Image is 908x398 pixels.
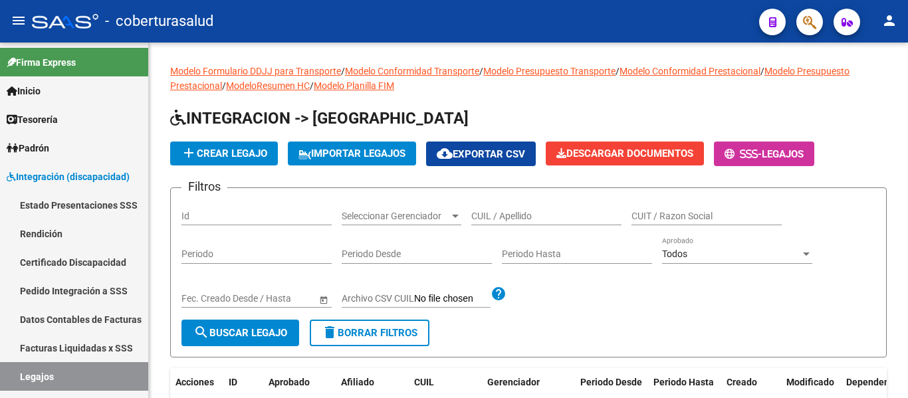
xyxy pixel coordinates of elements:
[342,211,449,222] span: Seleccionar Gerenciador
[491,286,507,302] mat-icon: help
[714,142,814,166] button: -Legajos
[437,146,453,161] mat-icon: cloud_download
[193,324,209,340] mat-icon: search
[288,142,416,165] button: IMPORTAR LEGAJOS
[653,377,714,387] span: Periodo Hasta
[7,141,49,155] span: Padrón
[175,377,214,387] span: Acciones
[322,327,417,339] span: Borrar Filtros
[170,109,469,128] span: INTEGRACION -> [GEOGRAPHIC_DATA]
[181,148,267,159] span: Crear Legajo
[314,80,394,91] a: Modelo Planilla FIM
[725,148,762,160] span: -
[310,320,429,346] button: Borrar Filtros
[193,327,287,339] span: Buscar Legajo
[342,293,414,304] span: Archivo CSV CUIL
[556,148,693,159] span: Descargar Documentos
[241,293,306,304] input: Fecha fin
[269,377,310,387] span: Aprobado
[863,353,895,385] iframe: Intercom live chat
[170,66,341,76] a: Modelo Formulario DDJJ para Transporte
[546,142,704,165] button: Descargar Documentos
[229,377,237,387] span: ID
[322,324,338,340] mat-icon: delete
[620,66,760,76] a: Modelo Conformidad Prestacional
[181,293,230,304] input: Fecha inicio
[580,377,642,387] span: Periodo Desde
[341,377,374,387] span: Afiliado
[181,320,299,346] button: Buscar Legajo
[7,169,130,184] span: Integración (discapacidad)
[414,293,491,305] input: Archivo CSV CUIL
[181,177,227,196] h3: Filtros
[7,112,58,127] span: Tesorería
[226,80,310,91] a: ModeloResumen HC
[662,249,687,259] span: Todos
[181,145,197,161] mat-icon: add
[170,142,278,165] button: Crear Legajo
[7,84,41,98] span: Inicio
[786,377,834,387] span: Modificado
[483,66,616,76] a: Modelo Presupuesto Transporte
[426,142,536,166] button: Exportar CSV
[298,148,405,159] span: IMPORTAR LEGAJOS
[846,377,902,387] span: Dependencia
[7,55,76,70] span: Firma Express
[437,148,525,160] span: Exportar CSV
[105,7,213,36] span: - coberturasalud
[414,377,434,387] span: CUIL
[762,148,804,160] span: Legajos
[345,66,479,76] a: Modelo Conformidad Transporte
[881,13,897,29] mat-icon: person
[11,13,27,29] mat-icon: menu
[727,377,757,387] span: Creado
[316,292,330,306] button: Open calendar
[487,377,540,387] span: Gerenciador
